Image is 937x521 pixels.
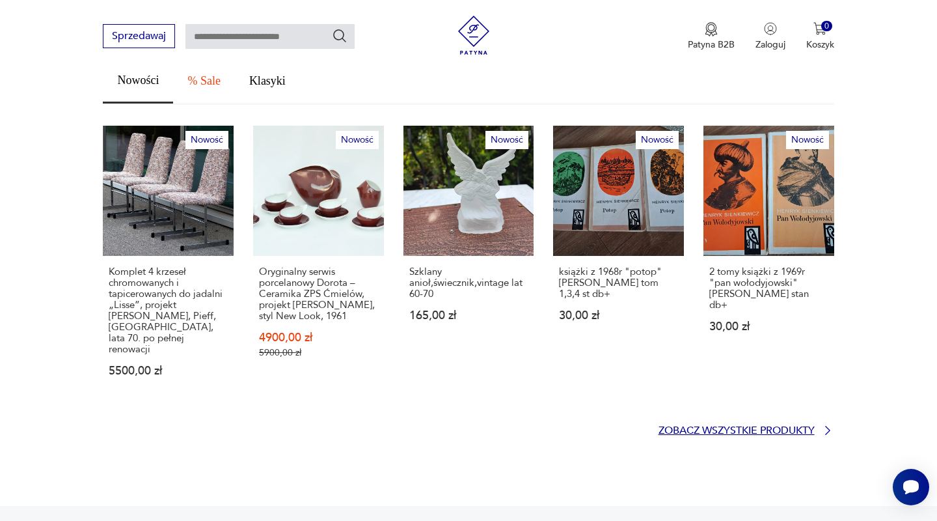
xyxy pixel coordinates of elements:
[103,24,175,48] button: Sprzedawaj
[659,427,815,435] p: Zobacz wszystkie produkty
[559,266,678,300] p: książki z 1968r "potop" [PERSON_NAME] tom 1,3,4 st db+
[253,126,384,402] a: NowośćOryginalny serwis porcelanowy Dorota – Ceramika ZPS Ćmielów, projekt Lubomir Tomaszewski, s...
[553,126,684,402] a: Nowośćksiążki z 1968r "potop" Henryk Sienkiewicz tom 1,3,4 st db+książki z 1968r "potop" [PERSON_...
[187,75,220,87] span: % Sale
[103,126,234,402] a: NowośćKomplet 4 krzeseł chromowanych i tapicerowanych do jadalni „Lisse”, projekt Teda Batesa, Pi...
[259,347,378,358] p: 5900,00 zł
[559,310,678,321] p: 30,00 zł
[259,266,378,322] p: Oryginalny serwis porcelanowy Dorota – Ceramika ZPS Ćmielów, projekt [PERSON_NAME], styl New Look...
[259,332,378,343] p: 4900,00 zł
[688,22,735,51] button: Patyna B2B
[703,126,834,402] a: Nowość2 tomy książki z 1969r "pan wołodyjowski" Henryka Sienkiewicza stan db+2 tomy książki z 196...
[403,126,534,402] a: NowośćSzklany anioł,świecznik,vintage lat 60-70Szklany anioł,świecznik,vintage lat 60-70165,00 zł
[109,365,228,376] p: 5500,00 zł
[409,266,528,300] p: Szklany anioł,świecznik,vintage lat 60-70
[806,22,834,51] button: 0Koszyk
[332,28,347,44] button: Szukaj
[755,22,785,51] button: Zaloguj
[249,75,286,87] span: Klasyki
[117,74,159,86] span: Nowości
[709,266,828,311] p: 2 tomy książki z 1969r "pan wołodyjowski" [PERSON_NAME] stan db+
[688,22,735,51] a: Ikona medaluPatyna B2B
[688,38,735,51] p: Patyna B2B
[659,424,834,437] a: Zobacz wszystkie produkty
[705,22,718,36] img: Ikona medalu
[103,33,175,42] a: Sprzedawaj
[806,38,834,51] p: Koszyk
[893,469,929,505] iframe: Smartsupp widget button
[821,21,832,32] div: 0
[813,22,826,35] img: Ikona koszyka
[709,321,828,332] p: 30,00 zł
[755,38,785,51] p: Zaloguj
[764,22,777,35] img: Ikonka użytkownika
[109,266,228,355] p: Komplet 4 krzeseł chromowanych i tapicerowanych do jadalni „Lisse”, projekt [PERSON_NAME], Pieff,...
[454,16,493,55] img: Patyna - sklep z meblami i dekoracjami vintage
[409,310,528,321] p: 165,00 zł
